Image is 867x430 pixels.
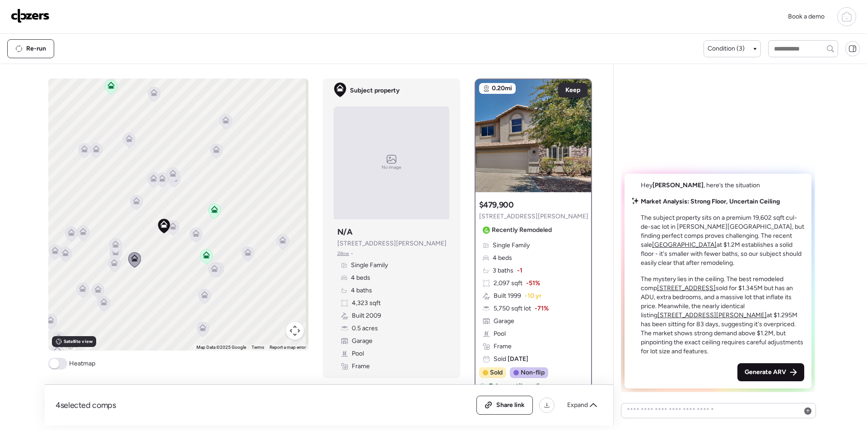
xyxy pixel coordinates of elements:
span: Map Data ©2025 Google [196,345,246,350]
span: Frame [494,342,512,351]
span: Expand [567,401,588,410]
h3: $479,900 [479,199,514,210]
span: Built 1999 [494,291,521,301]
span: Sold [490,368,503,377]
span: Pool [494,329,506,338]
span: 4 beds [351,273,370,282]
span: 0.5 acres [352,324,378,333]
span: 4,323 sqft [352,299,381,308]
img: Google [51,339,80,351]
span: Recently Remodeled [492,226,552,235]
span: Re-run [26,44,46,53]
span: 3 baths [493,266,513,275]
p: The mystery lies in the ceiling. The best remodeled comp sold for $1.345M but has an ADU, extra b... [641,275,804,356]
span: Satellite view [64,338,93,345]
span: 4 selected comps [56,400,116,411]
span: -1 [517,266,522,275]
a: Open this area in Google Maps (opens a new window) [51,339,80,351]
span: Frame [352,362,370,371]
span: Sold [494,355,528,364]
span: • [351,250,353,257]
span: Condition (3) [708,44,745,53]
span: [PERSON_NAME] [653,181,704,189]
span: 4 beds [493,254,512,263]
button: Map camera controls [286,322,304,340]
span: Pool [352,349,364,358]
span: Share link [496,401,525,410]
h3: N/A [337,227,353,237]
span: Generate ARV [745,368,786,377]
span: Single Family [351,261,388,270]
span: Heatmap [69,359,95,368]
span: Built 2009 [352,311,381,320]
span: -10 yr [525,291,541,301]
span: No image [382,164,401,171]
span: Subject property [350,86,400,95]
span: Non-flip [521,368,545,377]
a: [STREET_ADDRESS][PERSON_NAME] [657,311,767,319]
span: 7 days until pending [489,382,547,391]
span: 2,097 sqft [494,279,522,288]
a: [GEOGRAPHIC_DATA] [652,241,717,249]
span: Book a demo [788,13,825,20]
a: Terms (opens in new tab) [252,345,264,350]
img: Logo [11,9,50,23]
span: -51% [526,279,540,288]
span: [STREET_ADDRESS][PERSON_NAME] [479,212,588,221]
a: Report a map error [270,345,306,350]
span: Zillow [337,250,350,257]
span: 4 baths [351,286,372,295]
strong: Market Analysis: Strong Floor, Uncertain Ceiling [641,198,780,205]
span: Garage [494,317,514,326]
span: 5,750 sqft lot [494,304,531,313]
span: [STREET_ADDRESS][PERSON_NAME] [337,239,447,248]
span: Hey , here’s the situation [641,181,760,189]
span: Single Family [493,241,530,250]
span: Keep [565,86,580,95]
p: The subject property sits on a premium 19,602 sqft cul-de-sac lot in [PERSON_NAME][GEOGRAPHIC_DAT... [641,213,804,268]
span: Garage [352,337,373,346]
a: [STREET_ADDRESS] [657,284,716,292]
span: [DATE] [506,355,528,363]
span: 0.20mi [492,84,512,93]
span: -71% [535,304,549,313]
